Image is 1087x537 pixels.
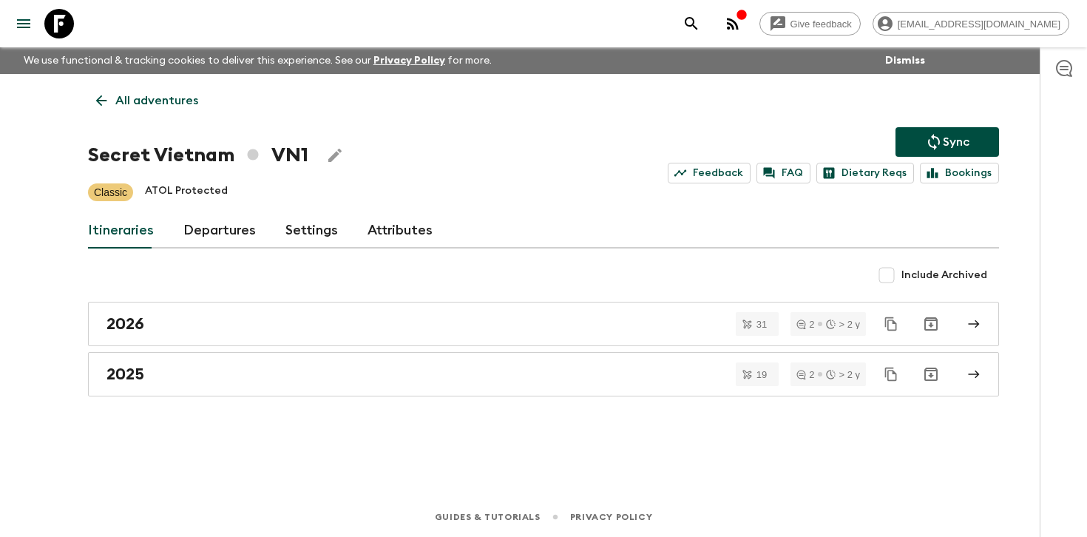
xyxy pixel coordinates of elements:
button: Archive [916,359,946,389]
a: Itineraries [88,213,154,249]
p: Sync [943,133,969,151]
button: search adventures [677,9,706,38]
a: Departures [183,213,256,249]
a: 2026 [88,302,999,346]
div: [EMAIL_ADDRESS][DOMAIN_NAME] [873,12,1069,36]
a: Privacy Policy [570,509,652,525]
span: [EMAIL_ADDRESS][DOMAIN_NAME] [890,18,1069,30]
h2: 2025 [106,365,144,384]
h1: Secret Vietnam VN1 [88,141,308,170]
a: All adventures [88,86,206,115]
a: Dietary Reqs [816,163,914,183]
a: 2025 [88,352,999,396]
a: Give feedback [759,12,861,36]
span: Give feedback [782,18,860,30]
p: All adventures [115,92,198,109]
div: 2 [796,320,814,329]
div: 2 [796,370,814,379]
a: FAQ [756,163,810,183]
button: Duplicate [878,311,904,337]
div: > 2 y [826,370,860,379]
span: Include Archived [901,268,987,283]
button: Archive [916,309,946,339]
button: menu [9,9,38,38]
span: 31 [748,320,776,329]
span: 19 [748,370,776,379]
a: Guides & Tutorials [435,509,541,525]
a: Attributes [368,213,433,249]
button: Sync adventure departures to the booking engine [895,127,999,157]
p: ATOL Protected [145,183,228,201]
a: Settings [285,213,338,249]
a: Privacy Policy [373,55,445,66]
h2: 2026 [106,314,144,334]
a: Feedback [668,163,751,183]
p: We use functional & tracking cookies to deliver this experience. See our for more. [18,47,498,74]
div: > 2 y [826,320,860,329]
a: Bookings [920,163,999,183]
p: Classic [94,185,127,200]
button: Edit Adventure Title [320,141,350,170]
button: Duplicate [878,361,904,388]
button: Dismiss [881,50,929,71]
